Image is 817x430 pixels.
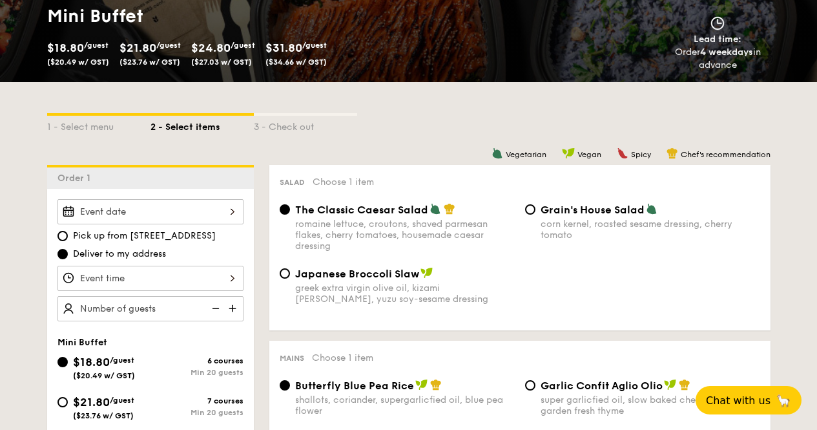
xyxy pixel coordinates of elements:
[694,34,741,45] span: Lead time:
[295,394,515,416] div: shallots, coriander, supergarlicfied oil, blue pea flower
[313,177,374,188] span: Choose 1 item
[646,203,657,215] img: icon-vegetarian.fe4039eb.svg
[265,58,327,67] span: ($34.66 w/ GST)
[150,116,254,134] div: 2 - Select items
[617,147,628,159] img: icon-spicy.37a8142b.svg
[681,150,770,159] span: Chef's recommendation
[110,396,134,405] span: /guest
[191,58,252,67] span: ($27.03 w/ GST)
[47,58,109,67] span: ($20.49 w/ GST)
[254,116,357,134] div: 3 - Check out
[110,356,134,365] span: /guest
[295,380,414,392] span: Butterfly Blue Pea Rice
[562,147,575,159] img: icon-vegan.f8ff3823.svg
[57,249,68,259] input: Deliver to my address
[295,204,428,216] span: The Classic Caesar Salad
[156,41,181,50] span: /guest
[541,204,645,216] span: Grain's House Salad
[415,379,428,391] img: icon-vegan.f8ff3823.svg
[696,386,801,414] button: Chat with us🦙
[150,368,243,377] div: Min 20 guests
[119,41,156,55] span: $21.80
[631,150,651,159] span: Spicy
[57,337,107,348] span: Mini Buffet
[312,352,373,363] span: Choose 1 item
[660,46,776,72] div: Order in advance
[73,248,166,261] span: Deliver to my address
[231,41,255,50] span: /guest
[150,396,243,405] div: 7 courses
[577,150,601,159] span: Vegan
[280,204,290,215] input: The Classic Caesar Saladromaine lettuce, croutons, shaved parmesan flakes, cherry tomatoes, house...
[265,41,302,55] span: $31.80
[525,204,535,215] input: Grain's House Saladcorn kernel, roasted sesame dressing, cherry tomato
[541,219,760,241] div: corn kernel, roasted sesame dressing, cherry tomato
[119,58,180,67] span: ($23.76 w/ GST)
[679,379,690,391] img: icon-chef-hat.a58ddaea.svg
[664,379,677,391] img: icon-vegan.f8ff3823.svg
[776,393,791,408] span: 🦙
[302,41,327,50] span: /guest
[57,357,68,367] input: $18.80/guest($20.49 w/ GST)6 coursesMin 20 guests
[444,203,455,215] img: icon-chef-hat.a58ddaea.svg
[73,230,216,242] span: Pick up from [STREET_ADDRESS]
[541,394,760,416] div: super garlicfied oil, slow baked cherry tomatoes, garden fresh thyme
[73,395,110,409] span: $21.80
[420,267,433,279] img: icon-vegan.f8ff3823.svg
[541,380,663,392] span: Garlic Confit Aglio Olio
[280,380,290,391] input: Butterfly Blue Pea Riceshallots, coriander, supergarlicfied oil, blue pea flower
[491,147,503,159] img: icon-vegetarian.fe4039eb.svg
[57,266,243,291] input: Event time
[430,379,442,391] img: icon-chef-hat.a58ddaea.svg
[295,283,515,305] div: greek extra virgin olive oil, kizami [PERSON_NAME], yuzu soy-sesame dressing
[295,268,419,280] span: Japanese Broccoli Slaw
[150,356,243,365] div: 6 courses
[224,296,243,321] img: icon-add.58712e84.svg
[73,411,134,420] span: ($23.76 w/ GST)
[57,173,96,184] span: Order 1
[57,397,68,407] input: $21.80/guest($23.76 w/ GST)7 coursesMin 20 guests
[295,219,515,252] div: romaine lettuce, croutons, shaved parmesan flakes, cherry tomatoes, housemade caesar dressing
[57,296,243,321] input: Number of guests
[706,394,770,407] span: Chat with us
[47,41,84,55] span: $18.80
[84,41,109,50] span: /guest
[700,47,753,58] strong: 4 weekdays
[280,178,305,187] span: Salad
[280,354,304,363] span: Mains
[708,16,727,30] img: icon-clock.2db775ea.svg
[667,147,678,159] img: icon-chef-hat.a58ddaea.svg
[73,371,135,380] span: ($20.49 w/ GST)
[57,231,68,241] input: Pick up from [STREET_ADDRESS]
[47,116,150,134] div: 1 - Select menu
[47,5,404,28] h1: Mini Buffet
[429,203,441,215] img: icon-vegetarian.fe4039eb.svg
[57,199,243,224] input: Event date
[280,268,290,279] input: Japanese Broccoli Slawgreek extra virgin olive oil, kizami [PERSON_NAME], yuzu soy-sesame dressing
[205,296,224,321] img: icon-reduce.1d2dbef1.svg
[73,355,110,369] span: $18.80
[191,41,231,55] span: $24.80
[506,150,546,159] span: Vegetarian
[525,380,535,391] input: Garlic Confit Aglio Oliosuper garlicfied oil, slow baked cherry tomatoes, garden fresh thyme
[150,408,243,417] div: Min 20 guests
